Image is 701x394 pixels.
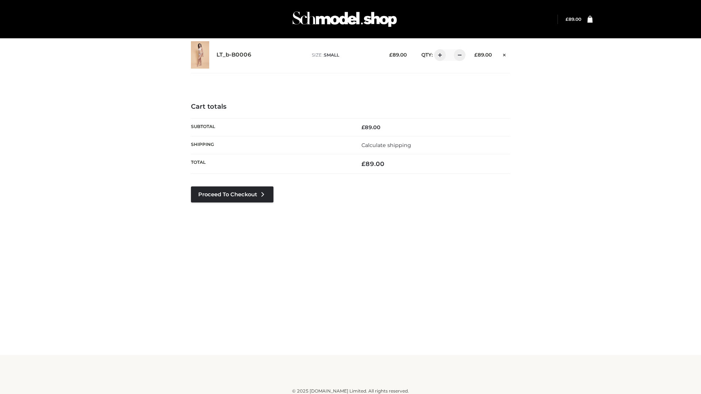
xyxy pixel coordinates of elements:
bdi: 89.00 [361,160,384,167]
th: Subtotal [191,118,350,136]
span: SMALL [324,52,339,58]
bdi: 89.00 [361,124,380,131]
bdi: 89.00 [389,52,407,58]
span: £ [361,124,365,131]
span: £ [389,52,392,58]
bdi: 89.00 [566,16,581,22]
h4: Cart totals [191,103,510,111]
a: Proceed to Checkout [191,186,273,202]
span: £ [474,52,478,58]
img: Schmodel Admin 964 [290,5,399,34]
th: Shipping [191,136,350,154]
bdi: 89.00 [474,52,492,58]
span: £ [361,160,365,167]
a: Remove this item [499,49,510,59]
a: LT_b-B0006 [217,51,252,58]
span: £ [566,16,568,22]
th: Total [191,154,350,174]
p: size : [312,52,378,58]
div: QTY: [414,49,463,61]
a: £89.00 [566,16,581,22]
a: Calculate shipping [361,142,411,148]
